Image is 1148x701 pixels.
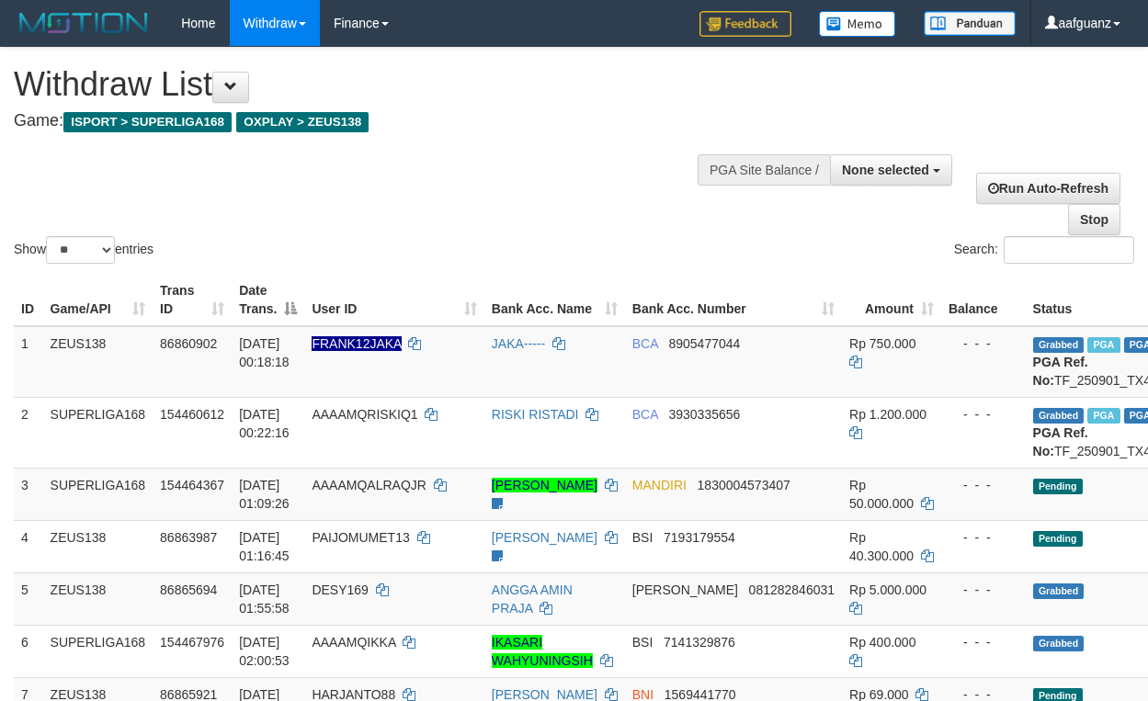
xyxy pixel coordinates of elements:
img: MOTION_logo.png [14,9,153,37]
th: Balance [941,274,1026,326]
span: [DATE] 00:22:16 [239,407,290,440]
span: Rp 40.300.000 [849,530,914,563]
span: Copy 7141329876 to clipboard [664,635,735,650]
td: ZEUS138 [43,572,153,625]
td: SUPERLIGA168 [43,625,153,677]
th: Amount: activate to sort column ascending [842,274,941,326]
td: 3 [14,468,43,520]
span: Copy 1830004573407 to clipboard [698,478,790,492]
span: Nama rekening ada tanda titik/strip, harap diedit [312,336,401,351]
span: 86865694 [160,582,217,597]
td: 4 [14,520,43,572]
div: - - - [949,405,1018,424]
span: [PERSON_NAME] [632,582,738,597]
a: JAKA----- [492,336,545,351]
a: [PERSON_NAME] [492,530,597,545]
td: SUPERLIGA168 [43,397,153,468]
img: Feedback.jpg [699,11,791,37]
th: Game/API: activate to sort column ascending [43,274,153,326]
span: [DATE] 01:55:58 [239,582,290,616]
span: Grabbed [1033,408,1085,424]
div: - - - [949,528,1018,547]
div: - - - [949,334,1018,353]
b: PGA Ref. No: [1033,425,1088,458]
span: Grabbed [1033,583,1085,599]
a: RISKI RISTADI [492,407,579,422]
img: Button%20Memo.svg [819,11,896,37]
td: ZEUS138 [43,326,153,398]
span: Copy 8905477044 to clipboard [668,336,740,351]
span: Rp 750.000 [849,336,915,351]
span: Copy 3930335656 to clipboard [668,407,740,422]
span: OXPLAY > ZEUS138 [236,112,369,132]
span: Copy 7193179554 to clipboard [664,530,735,545]
span: BCA [632,407,658,422]
span: Rp 400.000 [849,635,915,650]
span: [DATE] 01:09:26 [239,478,290,511]
input: Search: [1004,236,1134,264]
span: Rp 5.000.000 [849,582,926,597]
td: 2 [14,397,43,468]
a: IKASARI WAHYUNINGSIH [492,635,593,668]
span: 86863987 [160,530,217,545]
span: Pending [1033,531,1083,547]
span: 86860902 [160,336,217,351]
td: 5 [14,572,43,625]
a: Stop [1068,204,1120,235]
span: AAAAMQALRAQJR [312,478,426,492]
label: Show entries [14,236,153,264]
span: Marked by aafnonsreyleab [1087,408,1120,424]
span: ISPORT > SUPERLIGA168 [63,112,232,132]
span: MANDIRI [632,478,687,492]
b: PGA Ref. No: [1033,355,1088,388]
span: [DATE] 02:00:53 [239,635,290,668]
h1: Withdraw List [14,66,747,103]
span: [DATE] 00:18:18 [239,336,290,369]
span: PAIJOMUMET13 [312,530,409,545]
span: [DATE] 01:16:45 [239,530,290,563]
div: - - - [949,633,1018,651]
select: Showentries [46,236,115,264]
div: PGA Site Balance / [698,154,830,186]
th: Bank Acc. Number: activate to sort column ascending [625,274,842,326]
td: ZEUS138 [43,520,153,572]
label: Search: [954,236,1134,264]
td: SUPERLIGA168 [43,468,153,520]
span: BSI [632,635,654,650]
th: ID [14,274,43,326]
span: Rp 50.000.000 [849,478,914,511]
span: Rp 1.200.000 [849,407,926,422]
a: [PERSON_NAME] [492,478,597,492]
td: 1 [14,326,43,398]
span: 154467976 [160,635,224,650]
td: 6 [14,625,43,677]
th: User ID: activate to sort column ascending [304,274,483,326]
span: 154464367 [160,478,224,492]
span: Grabbed [1033,337,1085,353]
span: DESY169 [312,582,368,597]
span: BCA [632,336,658,351]
span: Pending [1033,479,1083,494]
div: - - - [949,476,1018,494]
th: Bank Acc. Name: activate to sort column ascending [484,274,625,326]
div: - - - [949,581,1018,599]
th: Trans ID: activate to sort column ascending [153,274,232,326]
th: Date Trans.: activate to sort column descending [232,274,304,326]
span: Grabbed [1033,636,1085,651]
button: None selected [830,154,952,186]
span: BSI [632,530,654,545]
span: Marked by aafpengsreynich [1087,337,1120,353]
img: panduan.png [924,11,1016,36]
span: 154460612 [160,407,224,422]
span: None selected [842,163,929,177]
span: AAAAMQRISKIQ1 [312,407,417,422]
h4: Game: [14,112,747,130]
span: Copy 081282846031 to clipboard [749,582,835,597]
a: ANGGA AMIN PRAJA [492,582,573,616]
span: AAAAMQIKKA [312,635,395,650]
a: Run Auto-Refresh [976,173,1120,204]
